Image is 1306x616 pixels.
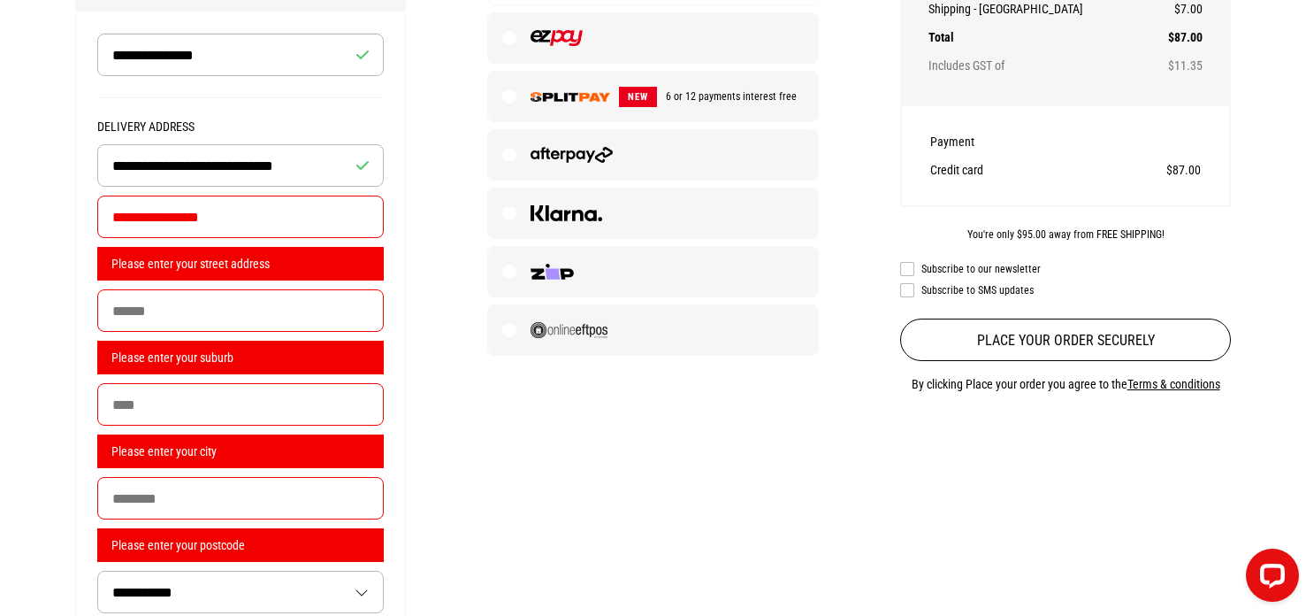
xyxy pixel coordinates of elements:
[930,127,1095,156] th: Payment
[619,87,657,107] span: NEW
[1095,156,1202,184] td: $87.00
[928,23,1153,51] th: Total
[1153,23,1203,51] td: $87.00
[531,92,610,102] img: SPLITPAY
[531,205,602,221] img: Klarna
[928,51,1153,80] th: Includes GST of
[900,373,1231,395] p: By clicking Place your order you agree to the
[1232,542,1306,616] iframe: LiveChat chat widget
[97,144,384,187] input: Building Name (Optional)
[97,435,384,468] div: Please enter your city
[98,572,383,612] select: Country
[531,147,613,163] img: Afterpay
[657,90,797,103] span: 6 or 12 payments interest free
[97,119,384,144] legend: Delivery Address
[900,262,1231,276] label: Subscribe to our newsletter
[97,34,384,76] input: Recipient Name
[97,528,384,562] div: Please enter your postcode
[97,289,384,332] input: Suburb
[930,156,1095,184] th: Credit card
[900,319,1231,361] button: Place your order securely
[531,264,574,280] img: Zip
[1153,51,1203,80] td: $11.35
[900,228,1231,241] div: You're only $95.00 away from FREE SHIPPING!
[97,341,384,374] div: Please enter your suburb
[97,383,384,426] input: City
[97,196,384,238] input: Street Address
[97,247,384,281] div: Please enter your street address
[900,283,1231,297] label: Subscribe to SMS updates
[531,30,583,46] img: EZPAY
[531,322,607,338] img: Online EFTPOS
[97,477,384,520] input: Postcode
[1127,377,1220,391] a: Terms & conditions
